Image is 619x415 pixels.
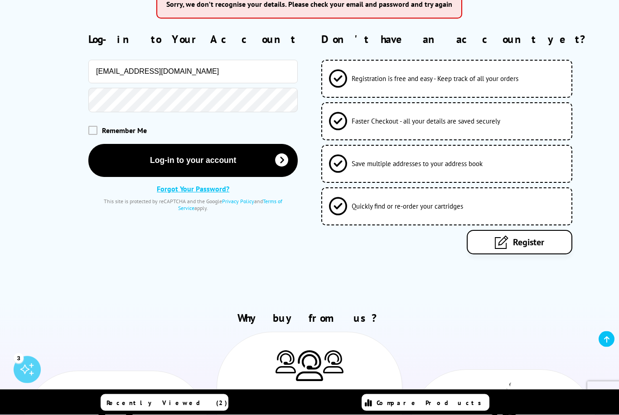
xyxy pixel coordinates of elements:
[352,75,518,83] span: Registration is free and easy - Keep track of all your orders
[323,351,343,374] img: Printer Experts
[101,394,228,411] a: Recently Viewed (2)
[352,117,500,126] span: Faster Checkout - all your details are saved securely
[321,33,600,47] h2: Don't have an account yet?
[102,126,147,135] span: Remember Me
[14,353,24,363] div: 3
[88,33,298,47] h2: Log-in to Your Account
[106,399,227,407] span: Recently Viewed (2)
[88,144,298,177] button: Log-in to your account
[296,351,323,382] img: Printer Experts
[377,399,486,407] span: Compare Products
[88,60,298,84] input: Email
[467,230,572,255] a: Register
[352,202,463,211] span: Quickly find or re-order your cartridges
[362,394,489,411] a: Compare Products
[88,198,298,212] div: This site is protected by reCAPTCHA and the Google and apply.
[157,185,229,194] a: Forgot Your Password?
[222,198,254,205] a: Privacy Policy
[178,198,282,212] a: Terms of Service
[352,160,483,168] span: Save multiple addresses to your address book
[513,237,544,248] span: Register
[19,311,600,325] h2: Why buy from us?
[276,351,296,374] img: Printer Experts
